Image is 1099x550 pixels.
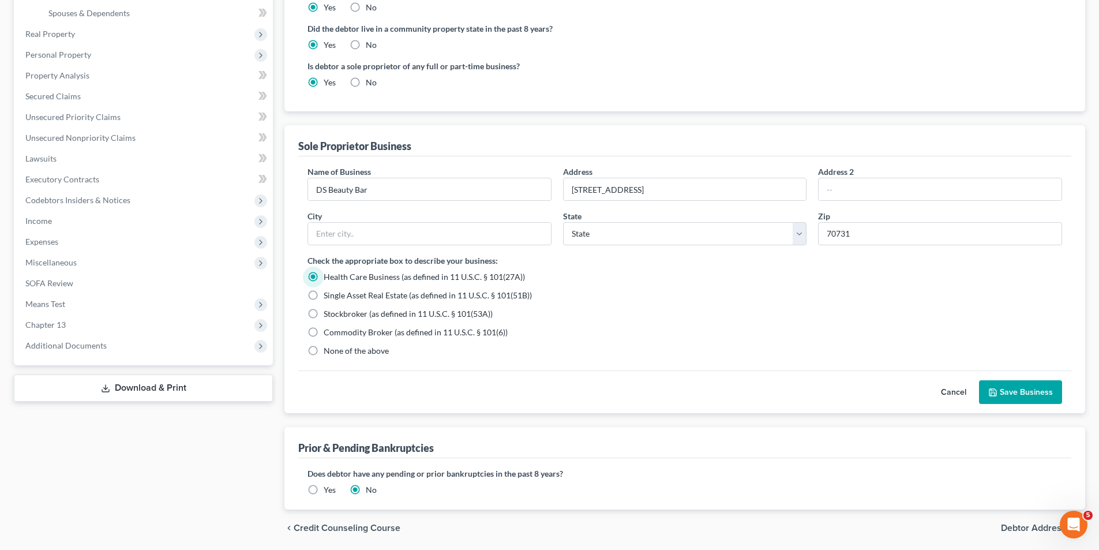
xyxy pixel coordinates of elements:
[819,178,1062,200] input: --
[25,299,65,309] span: Means Test
[324,309,493,319] span: Stockbroker (as defined in 11 U.S.C. § 101(53A))
[366,77,377,88] label: No
[1001,523,1076,533] span: Debtor Addresses
[284,523,400,533] button: chevron_left Credit Counseling Course
[307,23,1062,35] label: Did the debtor live in a community property state in the past 8 years?
[307,467,1062,480] label: Does debtor have any pending or prior bankruptcies in the past 8 years?
[366,2,377,13] label: No
[324,327,508,337] span: Commodity Broker (as defined in 11 U.S.C. § 101(6))
[818,166,854,178] label: Address 2
[324,346,389,356] span: None of the above
[39,3,273,24] a: Spouses & Dependents
[16,128,273,148] a: Unsecured Nonpriority Claims
[1083,511,1093,520] span: 5
[366,39,377,51] label: No
[818,222,1062,245] input: XXXXX
[25,320,66,330] span: Chapter 13
[16,148,273,169] a: Lawsuits
[294,523,400,533] span: Credit Counseling Course
[563,166,592,178] label: Address
[564,178,807,200] input: Enter address...
[366,484,377,496] label: No
[25,195,130,205] span: Codebtors Insiders & Notices
[298,441,434,455] div: Prior & Pending Bankruptcies
[928,381,979,404] button: Cancel
[25,257,77,267] span: Miscellaneous
[307,60,679,72] label: Is debtor a sole proprietor of any full or part-time business?
[16,107,273,128] a: Unsecured Priority Claims
[324,39,336,51] label: Yes
[979,380,1062,405] button: Save Business
[1060,511,1087,538] iframe: Intercom live chat
[25,112,121,122] span: Unsecured Priority Claims
[1001,523,1085,533] button: Debtor Addresses chevron_right
[48,8,130,18] span: Spouses & Dependents
[25,278,73,288] span: SOFA Review
[324,2,336,13] label: Yes
[25,29,75,39] span: Real Property
[25,91,81,101] span: Secured Claims
[25,133,136,143] span: Unsecured Nonpriority Claims
[25,174,99,184] span: Executory Contracts
[284,523,294,533] i: chevron_left
[25,50,91,59] span: Personal Property
[307,210,322,222] label: City
[324,484,336,496] label: Yes
[308,178,551,200] input: Enter name...
[308,223,551,245] input: Enter city..
[307,255,498,267] label: Check the appropriate box to describe your business:
[16,86,273,107] a: Secured Claims
[16,65,273,86] a: Property Analysis
[324,290,532,300] span: Single Asset Real Estate (as defined in 11 U.S.C. § 101(51B))
[16,169,273,190] a: Executory Contracts
[14,375,273,402] a: Download & Print
[25,237,58,246] span: Expenses
[307,167,371,177] span: Name of Business
[25,341,107,350] span: Additional Documents
[563,210,582,222] label: State
[298,139,411,153] div: Sole Proprietor Business
[25,216,52,226] span: Income
[16,273,273,294] a: SOFA Review
[324,272,525,282] span: Health Care Business (as defined in 11 U.S.C. § 101(27A))
[818,210,830,222] label: Zip
[25,154,57,163] span: Lawsuits
[324,77,336,88] label: Yes
[25,70,89,80] span: Property Analysis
